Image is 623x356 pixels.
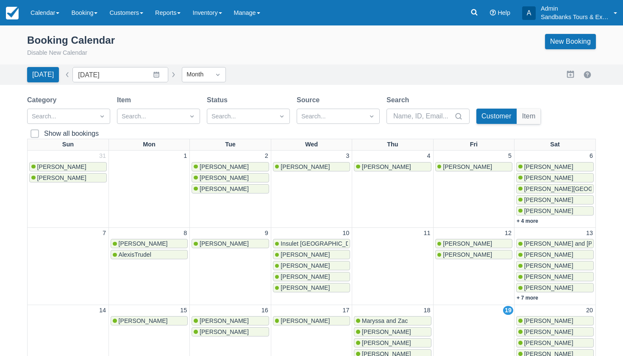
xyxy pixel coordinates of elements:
a: 19 [503,306,513,315]
a: [PERSON_NAME] [516,250,594,259]
a: [PERSON_NAME] [192,162,269,171]
a: 31 [97,151,108,161]
a: [PERSON_NAME] [516,261,594,270]
a: [PERSON_NAME] [516,162,594,171]
a: 6 [588,151,595,161]
div: Month [186,70,206,79]
a: Sat [548,139,561,150]
button: Disable New Calendar [27,48,87,58]
span: [PERSON_NAME] [119,317,168,324]
a: [PERSON_NAME] [516,283,594,292]
a: [PERSON_NAME] and [PERSON_NAME] [516,239,594,248]
a: [PERSON_NAME] [354,338,431,348]
a: [PERSON_NAME] [516,272,594,281]
a: 5 [506,151,513,161]
span: Dropdown icon [278,112,286,121]
p: Admin [541,4,609,13]
a: [PERSON_NAME] [111,239,188,248]
span: [PERSON_NAME] [524,284,573,291]
button: [DATE] [27,67,59,82]
span: Maryssa and Zac [362,317,408,324]
a: 16 [260,306,270,315]
a: AlexisTrudel [111,250,188,259]
span: [PERSON_NAME] [200,163,249,170]
div: Booking Calendar [27,34,115,47]
a: 7 [101,229,108,238]
span: [PERSON_NAME] [200,185,249,192]
span: [PERSON_NAME] [524,174,573,181]
span: [PERSON_NAME] [524,328,573,335]
div: A [522,6,536,20]
span: [PERSON_NAME] [200,317,249,324]
label: Category [27,95,60,105]
a: [PERSON_NAME] [192,173,269,182]
a: [PERSON_NAME] [516,195,594,205]
span: Insulet [GEOGRAPHIC_DATA] [281,240,362,247]
a: [PERSON_NAME] [111,316,188,325]
span: [PERSON_NAME] [281,262,330,269]
a: 11 [422,229,432,238]
a: Maryssa and Zac [354,316,431,325]
input: Date [72,67,168,82]
span: [PERSON_NAME] [281,317,330,324]
span: Dropdown icon [98,112,106,121]
a: Sun [61,139,75,150]
a: [PERSON_NAME] [273,283,350,292]
button: Customer [476,109,517,124]
a: 10 [341,229,351,238]
span: [PERSON_NAME] [524,339,573,346]
a: [PERSON_NAME] [516,338,594,348]
a: [PERSON_NAME] [516,327,594,336]
span: [PERSON_NAME] [524,317,573,324]
span: [PERSON_NAME] [37,163,86,170]
a: [PERSON_NAME] [273,272,350,281]
a: 3 [344,151,351,161]
a: [PERSON_NAME] [516,206,594,216]
a: [PERSON_NAME] [273,250,350,259]
a: [PERSON_NAME] [435,162,512,171]
span: [PERSON_NAME] [524,163,573,170]
a: [PERSON_NAME] [516,316,594,325]
a: [PERSON_NAME] [192,327,269,336]
label: Status [207,95,231,105]
span: [PERSON_NAME] [281,273,330,280]
a: 9 [263,229,270,238]
a: 1 [182,151,189,161]
a: 20 [584,306,595,315]
span: [PERSON_NAME] [281,284,330,291]
a: [PERSON_NAME] [192,316,269,325]
a: [PERSON_NAME] [273,261,350,270]
a: [PERSON_NAME] [192,184,269,193]
span: [PERSON_NAME] [200,174,249,181]
a: [PERSON_NAME] [435,250,512,259]
a: Thu [385,139,400,150]
div: Show all bookings [44,129,99,138]
span: [PERSON_NAME] [524,251,573,258]
a: [PERSON_NAME] [435,239,512,248]
span: Dropdown icon [188,112,196,121]
span: [PERSON_NAME] [200,240,249,247]
span: [PERSON_NAME] [443,251,492,258]
a: New Booking [545,34,596,49]
p: Sandbanks Tours & Experiences [541,13,609,21]
a: [PERSON_NAME] [516,173,594,182]
a: 18 [422,306,432,315]
a: Fri [468,139,479,150]
span: AlexisTrudel [119,251,151,258]
span: [PERSON_NAME] [524,273,573,280]
span: Dropdown icon [214,70,222,79]
a: [PERSON_NAME] [29,162,107,171]
span: [PERSON_NAME] [37,174,86,181]
span: [PERSON_NAME] [362,163,411,170]
span: [PERSON_NAME] [443,163,492,170]
a: [PERSON_NAME] [192,239,269,248]
span: [PERSON_NAME] [119,240,168,247]
a: 15 [178,306,189,315]
a: [PERSON_NAME] [29,173,107,182]
a: 13 [584,229,595,238]
input: Name, ID, Email... [393,109,453,124]
a: 2 [263,151,270,161]
button: Item [517,109,541,124]
a: 17 [341,306,351,315]
a: [PERSON_NAME] [273,316,350,325]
